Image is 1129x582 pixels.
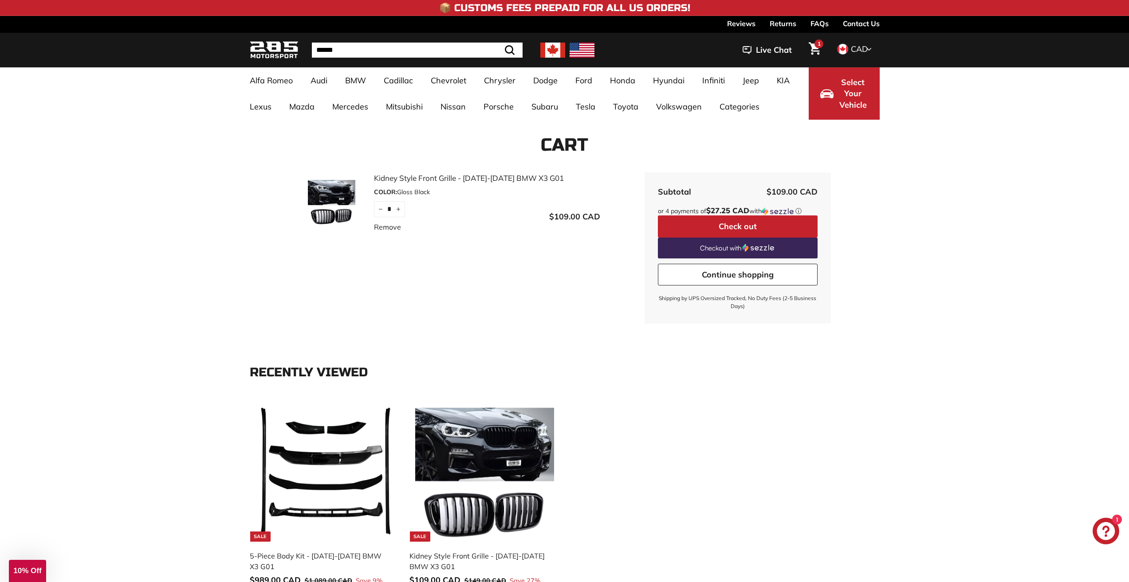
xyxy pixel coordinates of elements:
a: Honda [601,67,644,94]
div: Sale [250,531,271,542]
a: Mazda [280,94,323,120]
a: Tesla [567,94,604,120]
a: KIA [768,67,799,94]
a: FAQs [810,16,829,31]
a: Porsche [475,94,523,120]
a: BMW [336,67,375,94]
span: CAD [851,44,868,54]
a: Cadillac [375,67,422,94]
span: Live Chat [756,44,792,56]
a: Ford [566,67,601,94]
span: $109.00 CAD [549,211,600,222]
img: Kidney Style Front Grille - 2019-2022 BMW X3 G01 [299,180,365,224]
h4: 📦 Customs Fees Prepaid for All US Orders! [439,3,690,13]
button: Live Chat [731,39,803,61]
a: Volkswagen [647,94,711,120]
a: Toyota [604,94,647,120]
img: Sezzle [762,207,794,215]
a: Remove [374,222,401,232]
div: or 4 payments of$27.25 CADwithSezzle Click to learn more about Sezzle [658,207,818,215]
a: Lexus [241,94,280,120]
input: Search [312,43,523,58]
div: Sale [410,531,430,542]
div: Subtotal [658,186,691,198]
span: COLOR: [374,188,397,196]
a: Chrysler [475,67,524,94]
a: Dodge [524,67,566,94]
a: Alfa Romeo [241,67,302,94]
h1: Cart [250,135,880,155]
div: Gloss Black [374,187,600,197]
img: Sezzle [742,244,774,252]
a: Hyundai [644,67,693,94]
div: or 4 payments of with [658,207,818,215]
a: Contact Us [843,16,880,31]
div: Recently viewed [250,366,880,379]
small: Shipping by UPS Oversized Tracked, No Duty Fees (2-5 Business Days) [658,294,818,310]
a: Chevrolet [422,67,475,94]
span: 1 [818,40,821,47]
button: Increase item quantity by one [392,201,405,217]
a: Checkout with [658,238,818,258]
a: Mercedes [323,94,377,120]
a: Reviews [727,16,755,31]
button: Reduce item quantity by one [374,201,387,217]
button: Select Your Vehicle [809,67,880,120]
img: Logo_285_Motorsport_areodynamics_components [250,40,299,61]
a: Nissan [432,94,475,120]
span: $109.00 CAD [767,187,818,197]
a: Mitsubishi [377,94,432,120]
span: 10% Off [13,566,41,575]
span: $27.25 CAD [706,206,749,215]
a: Kidney Style Front Grille - [DATE]-[DATE] BMW X3 G01 [374,172,600,184]
a: Returns [770,16,796,31]
a: Audi [302,67,336,94]
inbox-online-store-chat: Shopify online store chat [1090,518,1122,547]
a: Continue shopping [658,264,818,286]
div: 10% Off [9,560,46,582]
button: Check out [658,215,818,238]
div: 5-Piece Body Kit - [DATE]-[DATE] BMW X3 G01 [250,551,392,572]
a: Jeep [734,67,768,94]
div: Kidney Style Front Grille - [DATE]-[DATE] BMW X3 G01 [409,551,551,572]
a: Subaru [523,94,567,120]
a: Categories [711,94,768,120]
span: Select Your Vehicle [838,77,868,111]
a: Infiniti [693,67,734,94]
a: Cart [803,35,826,65]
